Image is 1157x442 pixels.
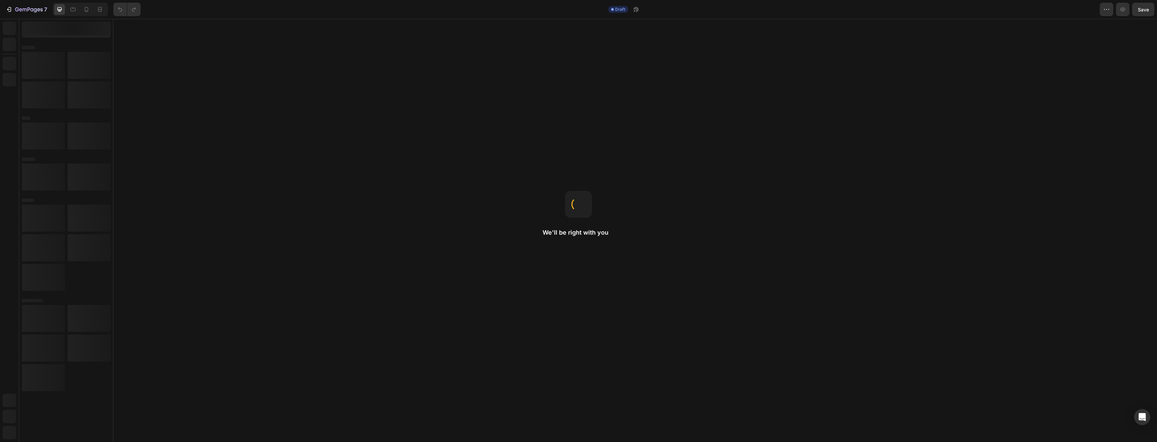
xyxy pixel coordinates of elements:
[3,3,50,16] button: 7
[113,3,141,16] div: Undo/Redo
[543,229,614,237] h2: We'll be right with you
[44,5,47,13] p: 7
[1134,409,1150,425] div: Open Intercom Messenger
[1132,3,1154,16] button: Save
[1138,7,1149,12] span: Save
[615,6,625,12] span: Draft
